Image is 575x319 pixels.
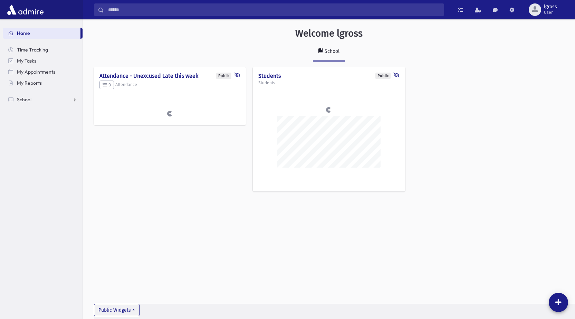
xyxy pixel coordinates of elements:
[3,55,83,66] a: My Tasks
[3,94,83,105] a: School
[103,82,111,87] span: 0
[258,81,399,85] h5: Students
[544,10,557,15] span: User
[323,48,339,54] div: School
[104,3,444,16] input: Search
[99,81,114,90] button: 0
[6,3,45,17] img: AdmirePro
[295,28,363,39] h3: Welcome lgross
[216,73,231,79] div: Public
[99,73,240,79] h4: Attendance - Unexcused Late this week
[544,4,557,10] span: lgross
[17,69,55,75] span: My Appointments
[313,42,345,62] a: School
[17,58,36,64] span: My Tasks
[3,44,83,55] a: Time Tracking
[17,47,48,53] span: Time Tracking
[99,81,240,90] h5: Attendance
[17,96,31,103] span: School
[3,77,83,88] a: My Reports
[3,66,83,77] a: My Appointments
[3,28,80,39] a: Home
[375,73,391,79] div: Public
[94,304,140,316] button: Public Widgets
[17,30,30,36] span: Home
[17,80,42,86] span: My Reports
[258,73,399,79] h4: Students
